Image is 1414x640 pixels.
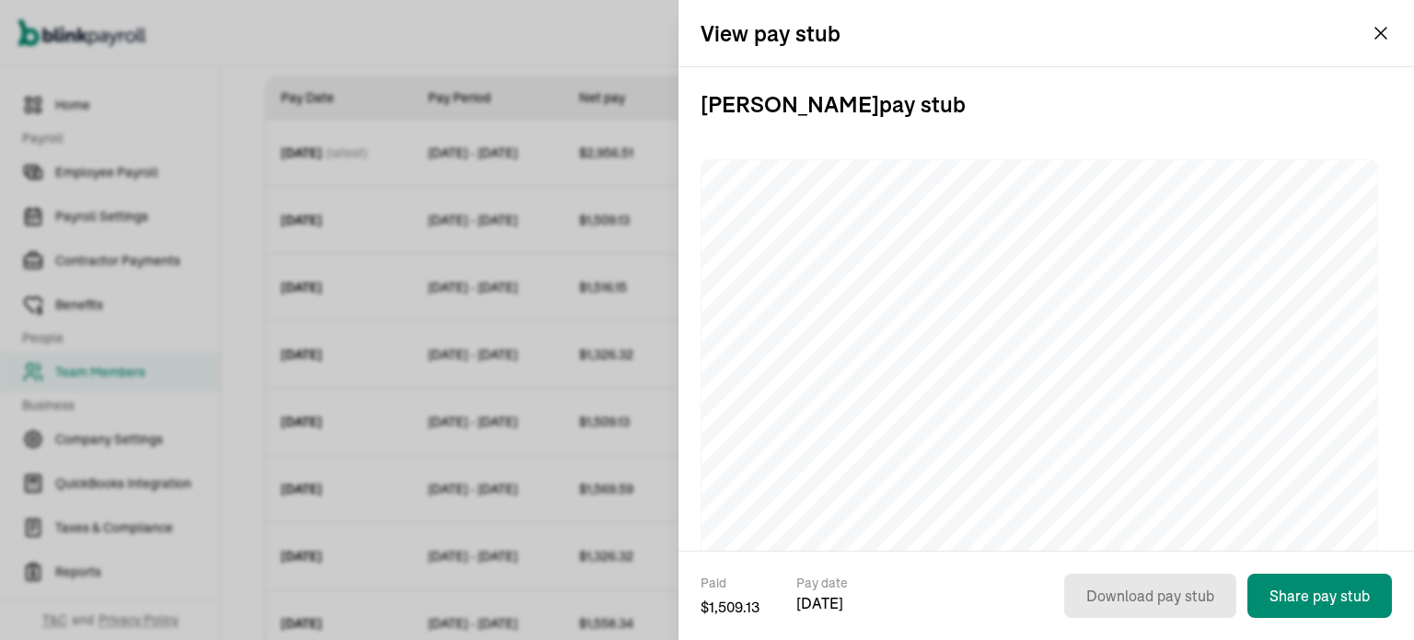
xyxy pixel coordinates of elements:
[701,18,840,48] h2: View pay stub
[796,574,848,592] span: Pay date
[796,592,848,614] span: [DATE]
[701,574,759,592] span: Paid
[1064,574,1236,618] button: Download pay stub
[701,67,1392,141] h3: [PERSON_NAME] pay stub
[701,596,759,618] span: $ 1,509.13
[1247,574,1392,618] button: Share pay stub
